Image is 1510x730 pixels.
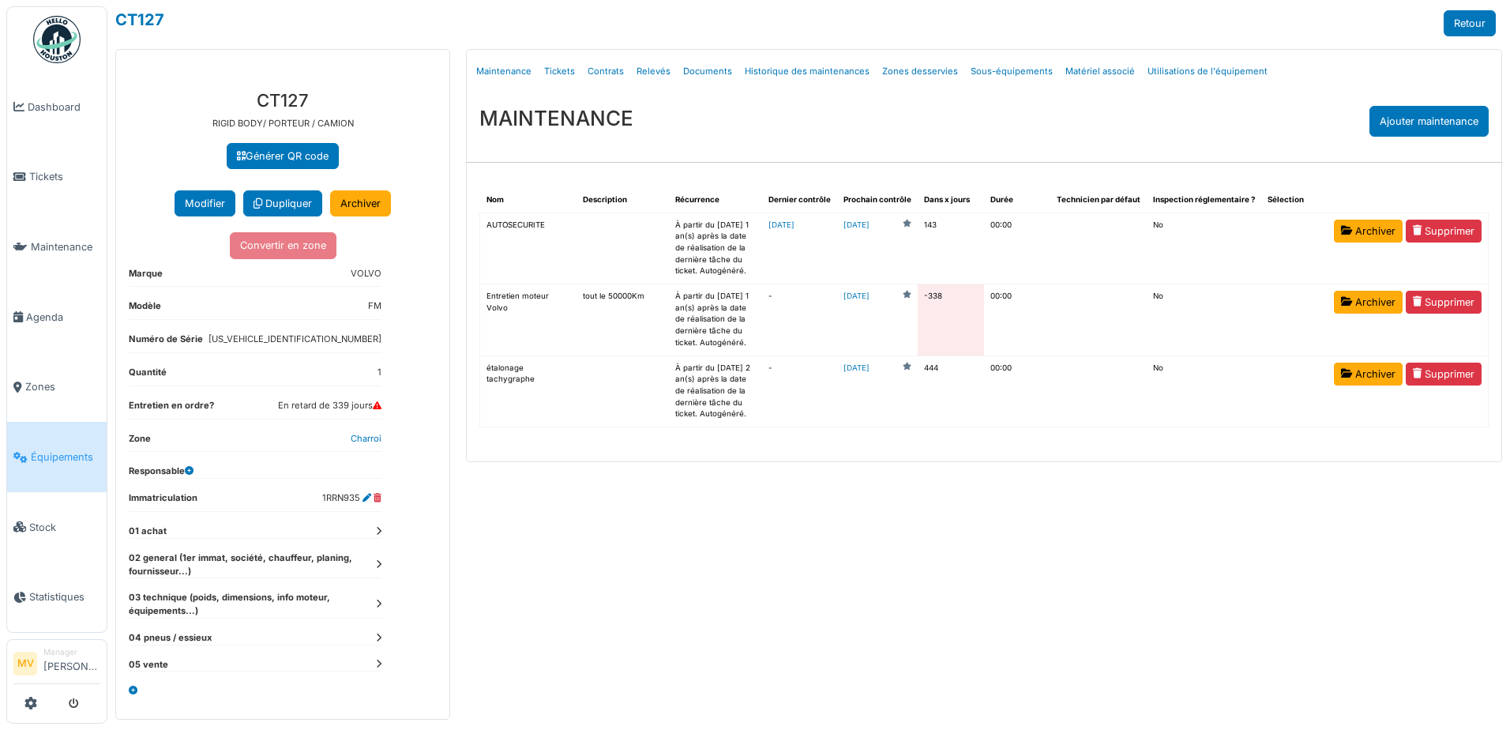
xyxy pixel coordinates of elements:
a: Sous-équipements [964,53,1059,90]
a: Générer QR code [227,143,339,169]
button: Modifier [175,190,235,216]
dd: En retard de 339 jours [278,399,381,412]
dd: 1 [377,366,381,379]
th: Sélection [1261,188,1328,213]
a: Dashboard [7,72,107,142]
a: Supprimer [1406,291,1482,314]
div: Ajouter maintenance [1369,106,1489,137]
dt: Numéro de Série [129,333,203,352]
td: 143 [918,213,984,284]
td: À partir du [DATE] 2 an(s) après la date de réalisation de la dernière tâche du ticket. Autogénéré. [669,356,762,427]
a: Charroi [351,433,381,444]
th: Technicien par défaut [1050,188,1147,213]
dd: VOLVO [351,267,381,280]
td: À partir du [DATE] 1 an(s) après la date de réalisation de la dernière tâche du ticket. Autogénéré. [669,213,762,284]
th: Durée [984,188,1050,213]
a: Zones desservies [876,53,964,90]
span: Dashboard [28,100,100,115]
a: [DATE] [768,220,794,229]
dt: Modèle [129,299,161,319]
a: Archiver [1334,220,1403,243]
dt: Quantité [129,366,167,386]
td: - [762,356,837,427]
dt: Immatriculation [129,491,197,511]
a: CT127 [115,10,164,29]
td: 00:00 [984,356,1050,427]
td: étalonage tachygraphe [480,356,577,427]
a: Agenda [7,282,107,352]
a: Matériel associé [1059,53,1141,90]
td: 00:00 [984,284,1050,356]
dd: [US_VEHICLE_IDENTIFICATION_NUMBER] [208,333,381,346]
td: Entretien moteur Volvo [480,284,577,356]
th: Dans x jours [918,188,984,213]
a: Zones [7,352,107,423]
th: Dernier contrôle [762,188,837,213]
a: Statistiques [7,563,107,633]
td: À partir du [DATE] 1 an(s) après la date de réalisation de la dernière tâche du ticket. Autogénéré. [669,284,762,356]
li: MV [13,652,37,675]
dt: Responsable [129,465,193,478]
a: Archiver [1334,291,1403,314]
span: Maintenance [31,239,100,254]
th: Nom [480,188,577,213]
a: Contrats [581,53,630,90]
h3: CT127 [129,90,437,111]
a: Tickets [538,53,581,90]
a: Dupliquer [243,190,322,216]
a: Maintenance [7,212,107,282]
th: Récurrence [669,188,762,213]
td: 00:00 [984,213,1050,284]
dd: 1RRN935 [322,491,381,505]
a: Archiver [330,190,391,216]
dt: 01 achat [129,525,381,538]
a: Stock [7,492,107,563]
th: Inspection réglementaire ? [1147,188,1261,213]
a: MV Manager[PERSON_NAME] [13,646,100,684]
span: Statistiques [29,589,100,604]
span: Tickets [29,169,100,184]
td: tout le 50000Km [577,284,670,356]
dt: Zone [129,432,151,452]
dt: 04 pneus / essieux [129,631,381,645]
dd: FM [368,299,381,313]
a: Retour [1444,10,1496,36]
a: Documents [677,53,738,90]
dt: 02 general (1er immat, société, chauffeur, planing, fournisseur...) [129,551,381,578]
a: [DATE] [843,363,870,374]
td: -338 [918,284,984,356]
div: Manager [43,646,100,658]
a: Relevés [630,53,677,90]
td: - [762,284,837,356]
span: Équipements [31,450,100,465]
span: Stock [29,520,100,535]
dt: Marque [129,267,163,287]
a: Historique des maintenances [738,53,876,90]
a: Utilisations de l'équipement [1141,53,1274,90]
td: 444 [918,356,984,427]
span: translation missing: fr.shared.no [1153,220,1163,229]
a: [DATE] [843,220,870,231]
img: Badge_color-CXgf-gQk.svg [33,16,81,63]
th: Description [577,188,670,213]
p: RIGID BODY/ PORTEUR / CAMION [129,117,437,130]
span: Agenda [26,310,100,325]
a: Tickets [7,142,107,213]
a: [DATE] [843,291,870,303]
a: Supprimer [1406,363,1482,386]
h3: MAINTENANCE [479,106,633,130]
a: Supprimer [1406,220,1482,243]
li: [PERSON_NAME] [43,646,100,680]
dt: 05 vente [129,658,381,672]
span: translation missing: fr.shared.no [1153,292,1163,300]
a: Maintenance [470,53,538,90]
span: Zones [25,379,100,394]
a: Équipements [7,422,107,492]
dt: Entretien en ordre? [129,399,214,419]
a: Archiver [1334,363,1403,386]
td: AUTOSECURITE [480,213,577,284]
span: translation missing: fr.shared.no [1153,363,1163,372]
dt: 03 technique (poids, dimensions, info moteur, équipements...) [129,591,381,618]
th: Prochain contrôle [837,188,918,213]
